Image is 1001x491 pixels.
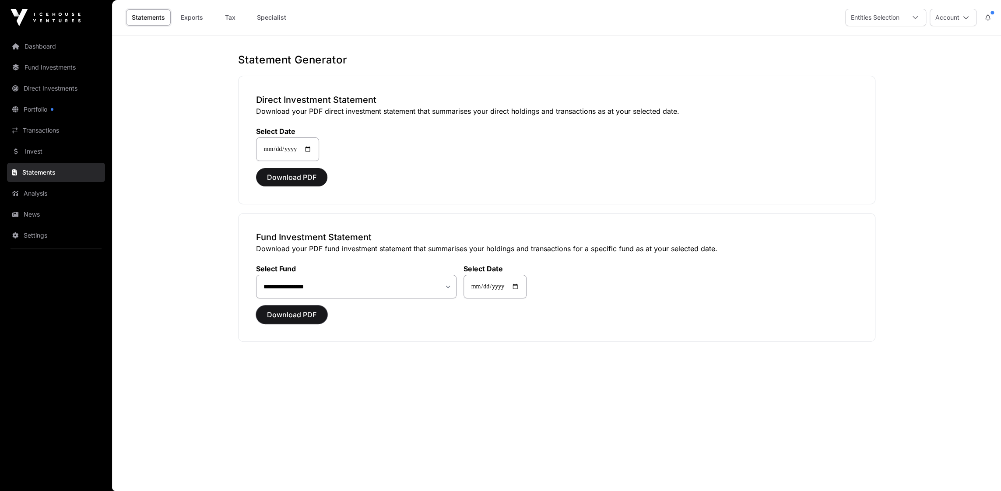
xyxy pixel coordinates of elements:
[7,79,105,98] a: Direct Investments
[256,177,327,186] a: Download PDF
[256,106,857,116] p: Download your PDF direct investment statement that summarises your direct holdings and transactio...
[846,9,905,26] div: Entities Selection
[256,264,457,273] label: Select Fund
[256,168,327,186] button: Download PDF
[256,94,857,106] h3: Direct Investment Statement
[7,163,105,182] a: Statements
[126,9,171,26] a: Statements
[464,264,527,273] label: Select Date
[238,53,875,67] h1: Statement Generator
[11,9,81,26] img: Icehouse Ventures Logo
[256,305,327,324] button: Download PDF
[267,309,316,320] span: Download PDF
[7,205,105,224] a: News
[7,58,105,77] a: Fund Investments
[267,172,316,182] span: Download PDF
[7,37,105,56] a: Dashboard
[7,100,105,119] a: Portfolio
[256,243,857,254] p: Download your PDF fund investment statement that summarises your holdings and transactions for a ...
[174,9,209,26] a: Exports
[7,142,105,161] a: Invest
[7,121,105,140] a: Transactions
[256,314,327,323] a: Download PDF
[213,9,248,26] a: Tax
[7,184,105,203] a: Analysis
[7,226,105,245] a: Settings
[957,449,1001,491] iframe: Chat Widget
[256,127,319,136] label: Select Date
[256,231,857,243] h3: Fund Investment Statement
[251,9,292,26] a: Specialist
[930,9,976,26] button: Account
